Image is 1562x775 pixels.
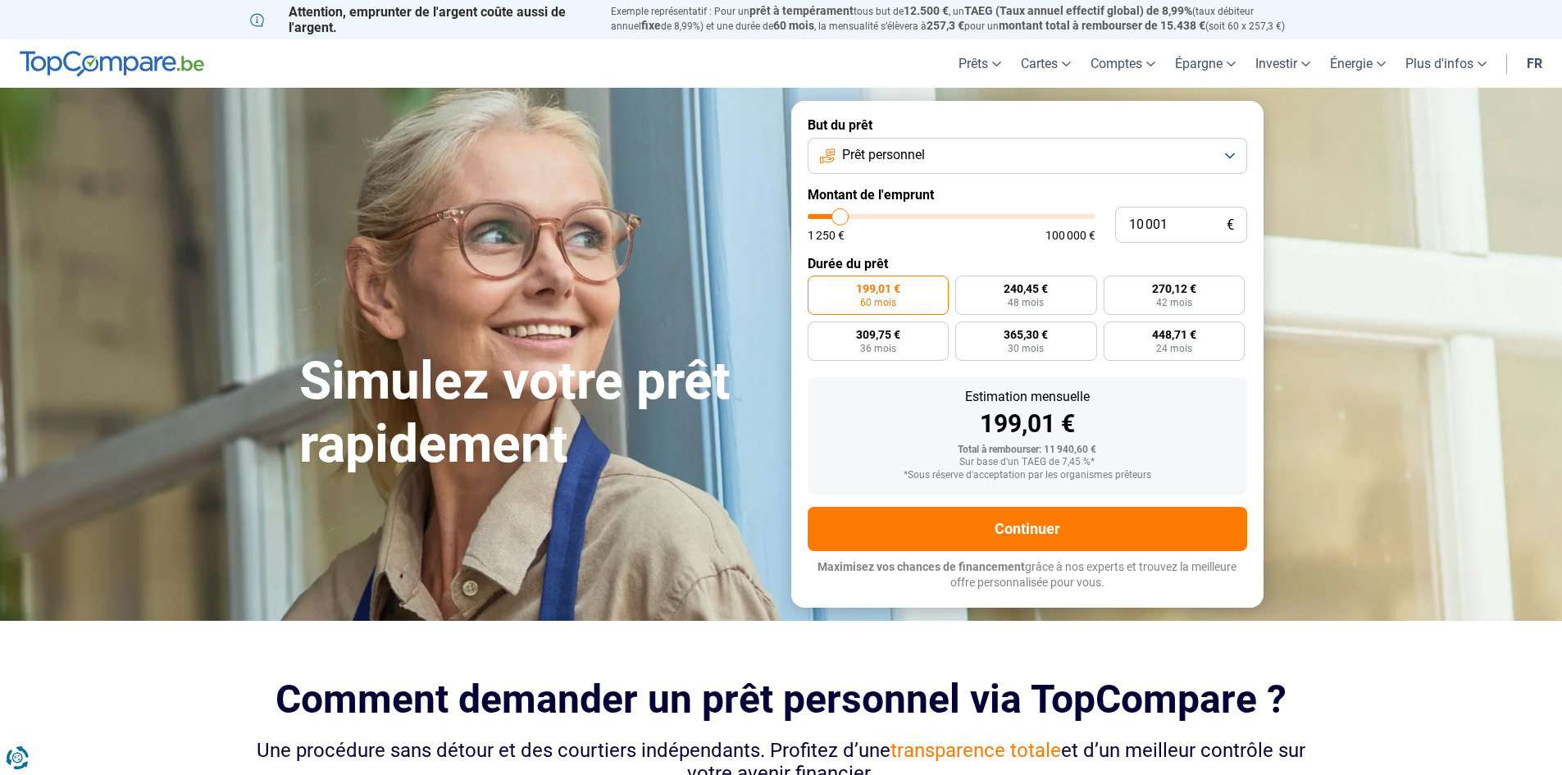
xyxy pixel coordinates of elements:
span: 12.500 € [904,4,949,17]
p: Exemple représentatif : Pour un tous but de , un (taux débiteur annuel de 8,99%) et une durée de ... [611,4,1313,34]
span: 270,12 € [1152,283,1196,294]
span: 30 mois [1008,344,1044,353]
a: Comptes [1081,39,1165,88]
span: 100 000 € [1045,230,1095,241]
div: *Sous réserve d'acceptation par les organismes prêteurs [821,470,1234,481]
span: 24 mois [1156,344,1192,353]
span: € [1227,218,1234,232]
button: Prêt personnel [808,138,1247,174]
span: 257,3 € [927,19,964,32]
a: Plus d'infos [1396,39,1496,88]
a: Cartes [1011,39,1081,88]
span: montant total à rembourser de 15.438 € [999,19,1205,32]
h2: Comment demander un prêt personnel via TopCompare ? [250,677,1313,722]
a: Énergie [1320,39,1396,88]
span: prêt à tempérament [749,4,854,17]
span: 60 mois [860,298,896,308]
span: 448,71 € [1152,329,1196,340]
span: fixe [641,19,661,32]
span: 48 mois [1008,298,1044,308]
div: Estimation mensuelle [821,390,1234,403]
div: 199,01 € [821,412,1234,436]
label: Durée du prêt [808,256,1247,271]
p: grâce à nos experts et trouvez la meilleure offre personnalisée pour vous. [808,559,1247,591]
span: 1 250 € [808,230,845,241]
img: TopCompare [20,51,204,77]
div: Sur base d'un TAEG de 7,45 %* [821,457,1234,468]
button: Continuer [808,507,1247,551]
span: 365,30 € [1004,329,1048,340]
a: Investir [1246,39,1320,88]
span: Maximisez vos chances de financement [817,560,1025,573]
span: Prêt personnel [842,146,925,164]
span: 309,75 € [856,329,900,340]
p: Attention, emprunter de l'argent coûte aussi de l'argent. [250,4,591,35]
span: 42 mois [1156,298,1192,308]
div: Total à rembourser: 11 940,60 € [821,444,1234,456]
span: transparence totale [890,739,1061,762]
a: Épargne [1165,39,1246,88]
label: Montant de l'emprunt [808,187,1247,203]
label: But du prêt [808,117,1247,133]
span: 36 mois [860,344,896,353]
span: 240,45 € [1004,283,1048,294]
span: 60 mois [773,19,814,32]
a: fr [1517,39,1552,88]
a: Prêts [949,39,1011,88]
h1: Simulez votre prêt rapidement [299,350,772,476]
span: 199,01 € [856,283,900,294]
span: TAEG (Taux annuel effectif global) de 8,99% [964,4,1192,17]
